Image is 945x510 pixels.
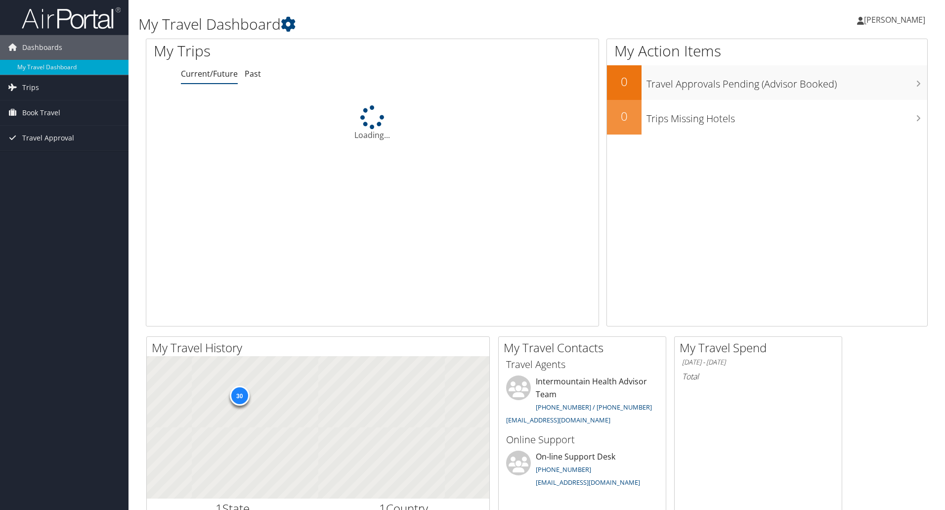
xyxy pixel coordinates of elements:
a: [PHONE_NUMBER] / [PHONE_NUMBER] [536,403,652,412]
span: Travel Approval [22,126,74,150]
a: Current/Future [181,68,238,79]
h3: Online Support [506,433,658,447]
a: Past [245,68,261,79]
h2: My Travel History [152,339,489,356]
span: Trips [22,75,39,100]
span: Dashboards [22,35,62,60]
a: 0Trips Missing Hotels [607,100,927,135]
h2: 0 [607,73,642,90]
h2: My Travel Spend [680,339,842,356]
a: [PERSON_NAME] [857,5,935,35]
a: [PHONE_NUMBER] [536,465,591,474]
div: Loading... [146,105,599,141]
h2: 0 [607,108,642,125]
h1: My Action Items [607,41,927,61]
h3: Travel Approvals Pending (Advisor Booked) [646,72,927,91]
a: [EMAIL_ADDRESS][DOMAIN_NAME] [536,478,640,487]
h6: [DATE] - [DATE] [682,358,834,367]
h1: My Trips [154,41,403,61]
h1: My Travel Dashboard [138,14,670,35]
span: Book Travel [22,100,60,125]
h3: Trips Missing Hotels [646,107,927,126]
img: airportal-logo.png [22,6,121,30]
li: Intermountain Health Advisor Team [501,375,663,428]
div: 30 [229,386,249,406]
li: On-line Support Desk [501,451,663,491]
h2: My Travel Contacts [504,339,666,356]
a: [EMAIL_ADDRESS][DOMAIN_NAME] [506,416,610,424]
a: 0Travel Approvals Pending (Advisor Booked) [607,65,927,100]
h6: Total [682,371,834,382]
h3: Travel Agents [506,358,658,371]
span: [PERSON_NAME] [864,14,925,25]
